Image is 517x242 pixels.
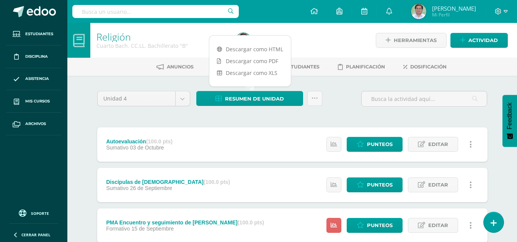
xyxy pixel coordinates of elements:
[209,43,291,55] a: Descargar como HTML
[72,5,239,18] input: Busca un usuario...
[25,54,48,60] span: Disciplina
[106,219,264,226] div: PMA Encuentro y seguimiento de [PERSON_NAME]
[196,91,303,106] a: Resumen de unidad
[347,177,403,192] a: Punteos
[25,31,53,37] span: Estudiantes
[410,64,447,70] span: Dosificación
[25,121,46,127] span: Archivos
[96,42,227,49] div: Cuarto Bach. CC.LL. Bachillerato 'B'
[106,226,130,232] span: Formativo
[225,92,284,106] span: Resumen de unidad
[347,218,403,233] a: Punteos
[367,178,393,192] span: Punteos
[428,178,448,192] span: Editar
[394,33,437,47] span: Herramientas
[106,185,128,191] span: Sumativo
[6,45,61,68] a: Disciplina
[9,208,58,218] a: Soporte
[502,95,517,147] button: Feedback - Mostrar encuesta
[25,98,50,104] span: Mis cursos
[285,64,320,70] span: Estudiantes
[98,91,190,106] a: Unidad 4
[338,61,385,73] a: Planificación
[376,33,447,48] a: Herramientas
[31,211,49,216] span: Soporte
[21,232,51,237] span: Cerrar panel
[236,33,251,48] img: 083b1af04f9fe0918e6b283010923b5f.png
[411,4,426,19] img: 083b1af04f9fe0918e6b283010923b5f.png
[130,145,164,151] span: 03 de Octubre
[428,137,448,151] span: Editar
[6,23,61,45] a: Estudiantes
[238,219,264,226] strong: (100.0 pts)
[6,113,61,135] a: Archivos
[346,64,385,70] span: Planificación
[146,138,173,145] strong: (100.0 pts)
[106,138,173,145] div: Autoevaluación
[209,55,291,67] a: Descargar como PDF
[96,31,227,42] h1: Religión
[167,64,194,70] span: Anuncios
[506,102,513,129] span: Feedback
[103,91,170,106] span: Unidad 4
[347,137,403,152] a: Punteos
[130,185,173,191] span: 26 de Septiembre
[204,179,230,185] strong: (100.0 pts)
[106,179,230,185] div: Discípulas de [DEMOGRAPHIC_DATA]
[432,5,476,12] span: [PERSON_NAME]
[132,226,174,232] span: 15 de Septiembre
[25,76,49,82] span: Asistencia
[362,91,487,106] input: Busca la actividad aquí...
[403,61,447,73] a: Dosificación
[432,11,476,18] span: Mi Perfil
[468,33,498,47] span: Actividad
[209,67,291,79] a: Descargar como XLS
[6,90,61,113] a: Mis cursos
[428,218,448,232] span: Editar
[274,61,320,73] a: Estudiantes
[157,61,194,73] a: Anuncios
[96,30,131,43] a: Religión
[367,137,393,151] span: Punteos
[450,33,508,48] a: Actividad
[6,68,61,91] a: Asistencia
[367,218,393,232] span: Punteos
[106,145,128,151] span: Sumativo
